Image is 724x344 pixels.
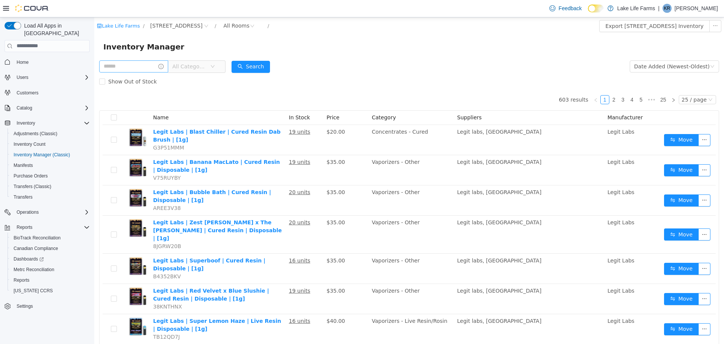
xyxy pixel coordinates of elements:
nav: Complex example [5,54,90,332]
span: Reports [17,224,32,230]
a: Adjustments (Classic) [11,129,60,138]
button: Customers [2,87,93,98]
p: | [658,4,660,13]
button: Operations [14,208,42,217]
span: Legit labs, [GEOGRAPHIC_DATA] [363,301,447,307]
span: Metrc Reconciliation [11,265,90,274]
span: Dark Mode [588,12,588,13]
i: icon: right [577,80,581,85]
img: Legit Labs | Bubble Bath | Cured Resin | Disposable | [1g] hero shot [34,171,53,190]
button: icon: searchSearch [137,43,176,56]
td: Vaporizers - Other [275,267,360,297]
img: Legit Labs | Super Lemon Haze | Live Resin | Disposable | [1g] hero shot [34,300,53,319]
td: Vaporizers - Other [275,198,360,236]
span: Customers [14,88,90,97]
button: Reports [8,275,93,285]
a: 25 [564,78,574,86]
td: Concentrates - Cured [275,108,360,138]
li: 3 [524,78,533,87]
button: Users [2,72,93,83]
span: Purchase Orders [11,171,90,180]
img: Legit Labs | Superboof | Cured Resin | Disposable | [1g] hero shot [34,239,53,258]
li: Next 5 Pages [551,78,563,87]
a: Customers [14,88,41,97]
span: / [120,6,122,11]
a: Inventory Count [11,140,49,149]
span: Home [17,59,29,65]
button: BioTrack Reconciliation [8,233,93,243]
li: 2 [515,78,524,87]
button: icon: ellipsis [604,306,616,318]
i: icon: info-circle [64,46,69,52]
span: Catalog [17,105,32,111]
i: icon: down [614,80,618,85]
a: Inventory Manager (Classic) [11,150,73,159]
span: Dashboards [14,256,44,262]
button: icon: swapMove [570,276,604,288]
button: icon: swapMove [570,306,604,318]
span: G3P51MMM [59,127,90,133]
button: Reports [2,222,93,233]
button: Catalog [14,103,35,113]
button: Users [14,73,31,82]
div: 25 / page [587,78,612,86]
button: Catalog [2,103,93,113]
span: Transfers [14,194,32,200]
p: Lake Life Farms [617,4,655,13]
span: Legit labs, [GEOGRAPHIC_DATA] [363,111,447,117]
span: Legit Labs [513,172,540,178]
button: Operations [2,207,93,218]
button: Home [2,57,93,68]
span: Manufacturer [513,97,549,103]
a: 2 [515,78,524,86]
img: Cova [15,5,49,12]
a: Legit Labs | Banana MacLato | Cured Resin | Disposable | [1g] [59,142,186,156]
span: Legit labs, [GEOGRAPHIC_DATA] [363,240,447,246]
i: icon: down [616,47,620,52]
p: [PERSON_NAME] [675,4,718,13]
button: icon: swapMove [570,177,604,189]
span: Settings [17,303,33,309]
a: Legit Labs | Superboof | Cured Resin | Disposable | [1g] [59,240,171,254]
span: Reports [14,223,90,232]
button: icon: swapMove [570,117,604,129]
span: $35.00 [232,172,251,178]
span: Canadian Compliance [14,245,58,251]
span: 8JGRW20B [59,226,87,232]
span: BioTrack Reconciliation [14,235,61,241]
td: Vaporizers - Other [275,138,360,168]
span: TB12QD7J [59,316,86,322]
span: Price [232,97,245,103]
span: Load All Apps in [GEOGRAPHIC_DATA] [21,22,90,37]
span: Purchase Orders [14,173,48,179]
span: KR [664,4,670,13]
img: Legit Labs | Banana MacLato | Cured Resin | Disposable | [1g] hero shot [34,141,53,160]
a: [US_STATE] CCRS [11,286,56,295]
button: Export [STREET_ADDRESS] Inventory [505,3,615,15]
button: Settings [2,301,93,312]
u: 19 units [195,270,216,276]
button: icon: swapMove [570,211,604,223]
a: Canadian Compliance [11,244,61,253]
td: Vaporizers - Other [275,168,360,198]
a: Reports [11,276,32,285]
i: icon: down [116,47,121,52]
a: Dashboards [8,254,93,264]
button: icon: ellipsis [604,177,616,189]
a: Metrc Reconciliation [11,265,57,274]
div: All Rooms [129,3,155,14]
a: Legit Labs | Red Velvet x Blue Slushie | Cured Resin | Disposable | [1g] [59,270,175,284]
i: icon: shop [3,6,8,11]
span: $35.00 [232,202,251,208]
a: Home [14,58,32,67]
span: Catalog [14,103,90,113]
span: Inventory Manager (Classic) [11,150,90,159]
span: Legit labs, [GEOGRAPHIC_DATA] [363,202,447,208]
button: icon: swapMove [570,147,604,159]
span: Home [14,57,90,67]
i: icon: left [499,80,504,85]
u: 20 units [195,172,216,178]
a: Settings [14,302,36,311]
span: Users [17,74,28,80]
span: Legit Labs [513,202,540,208]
